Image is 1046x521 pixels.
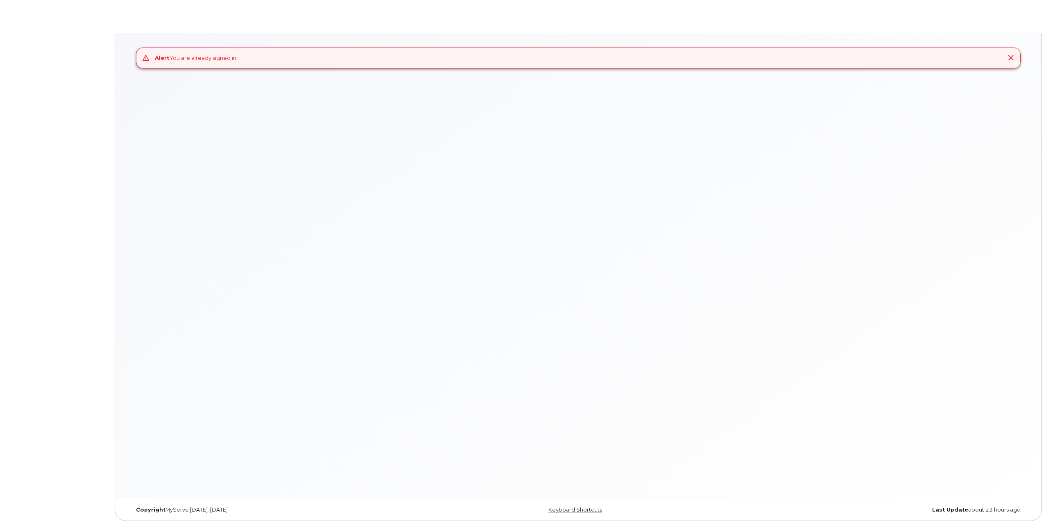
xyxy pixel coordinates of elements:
[728,507,1027,513] div: about 23 hours ago
[136,507,165,513] strong: Copyright
[548,507,602,513] a: Keyboard Shortcuts
[130,507,429,513] div: MyServe [DATE]–[DATE]
[932,507,968,513] strong: Last Update
[155,55,170,61] strong: Alert
[155,54,238,62] div: You are already signed in.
